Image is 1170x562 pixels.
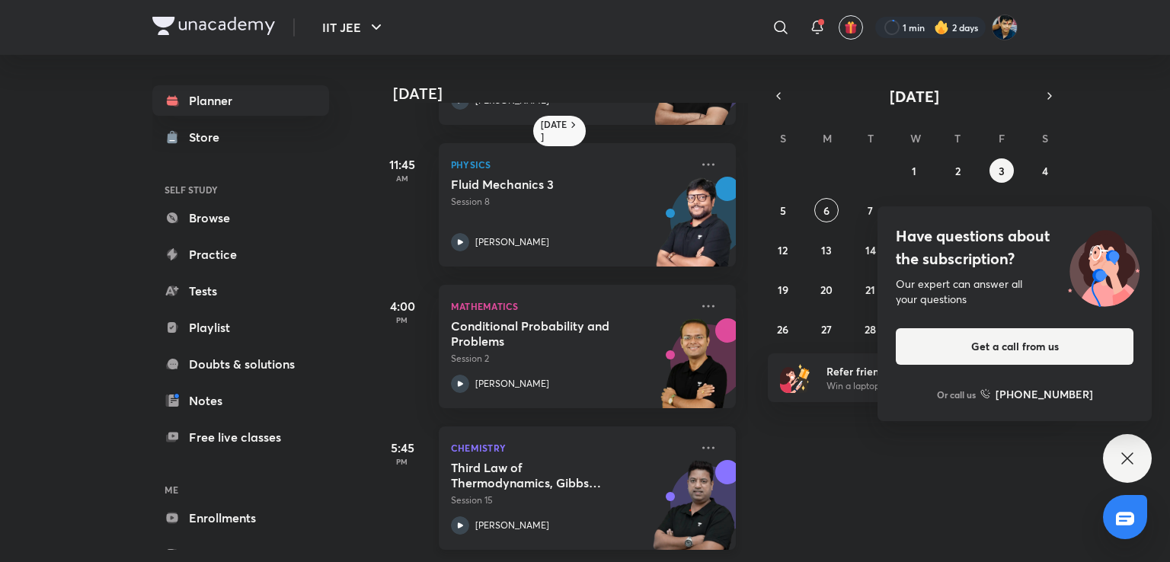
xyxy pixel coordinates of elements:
[771,198,795,222] button: October 5, 2025
[902,158,926,183] button: October 1, 2025
[865,283,875,297] abbr: October 21, 2025
[814,277,839,302] button: October 20, 2025
[954,203,961,218] abbr: October 9, 2025
[1041,203,1050,218] abbr: October 11, 2025
[777,322,788,337] abbr: October 26, 2025
[451,493,690,507] p: Session 15
[652,177,736,282] img: unacademy
[826,379,1014,393] p: Win a laptop, vouchers & more
[820,283,833,297] abbr: October 20, 2025
[189,128,229,146] div: Store
[652,318,736,423] img: unacademy
[823,131,832,145] abbr: Monday
[896,328,1133,365] button: Get a call from us
[1056,225,1152,307] img: ttu_illustration_new.svg
[844,21,858,34] img: avatar
[152,385,329,416] a: Notes
[912,164,916,178] abbr: October 1, 2025
[1042,164,1048,178] abbr: October 4, 2025
[814,238,839,262] button: October 13, 2025
[814,198,839,222] button: October 6, 2025
[910,131,921,145] abbr: Wednesday
[152,276,329,306] a: Tests
[313,12,395,43] button: IIT JEE
[945,158,970,183] button: October 2, 2025
[1033,198,1057,222] button: October 11, 2025
[778,283,788,297] abbr: October 19, 2025
[451,352,690,366] p: Session 2
[475,377,549,391] p: [PERSON_NAME]
[152,503,329,533] a: Enrollments
[996,203,1007,218] abbr: October 10, 2025
[865,322,876,337] abbr: October 28, 2025
[896,276,1133,307] div: Our expert can answer all your questions
[780,362,810,393] img: referral
[945,198,970,222] button: October 9, 2025
[152,17,275,39] a: Company Logo
[826,363,1014,379] h6: Refer friends
[451,177,641,192] h5: Fluid Mechanics 3
[989,198,1014,222] button: October 10, 2025
[152,85,329,116] a: Planner
[152,203,329,233] a: Browse
[451,460,641,490] h5: Third Law of Thermodynamics, Gibbs Function
[999,164,1005,178] abbr: October 3, 2025
[821,322,832,337] abbr: October 27, 2025
[1033,158,1057,183] button: October 4, 2025
[868,203,873,218] abbr: October 7, 2025
[541,119,567,143] h6: [DATE]
[475,519,549,532] p: [PERSON_NAME]
[858,238,883,262] button: October 14, 2025
[937,388,976,401] p: Or call us
[771,277,795,302] button: October 19, 2025
[999,131,1005,145] abbr: Friday
[152,477,329,503] h6: ME
[152,312,329,343] a: Playlist
[992,14,1018,40] img: SHREYANSH GUPTA
[451,439,690,457] p: Chemistry
[814,317,839,341] button: October 27, 2025
[780,203,786,218] abbr: October 5, 2025
[934,20,949,35] img: streak
[372,315,433,324] p: PM
[821,243,832,257] abbr: October 13, 2025
[954,131,961,145] abbr: Thursday
[393,85,751,103] h4: [DATE]
[868,131,874,145] abbr: Tuesday
[372,439,433,457] h5: 5:45
[858,198,883,222] button: October 7, 2025
[858,277,883,302] button: October 21, 2025
[475,235,549,249] p: [PERSON_NAME]
[771,317,795,341] button: October 26, 2025
[911,203,917,218] abbr: October 8, 2025
[780,131,786,145] abbr: Sunday
[451,297,690,315] p: Mathematics
[451,195,690,209] p: Session 8
[890,86,939,107] span: [DATE]
[152,349,329,379] a: Doubts & solutions
[996,386,1093,402] h6: [PHONE_NUMBER]
[789,85,1039,107] button: [DATE]
[372,174,433,183] p: AM
[1042,131,1048,145] abbr: Saturday
[865,243,876,257] abbr: October 14, 2025
[152,422,329,452] a: Free live classes
[839,15,863,40] button: avatar
[989,158,1014,183] button: October 3, 2025
[372,155,433,174] h5: 11:45
[152,17,275,35] img: Company Logo
[778,243,788,257] abbr: October 12, 2025
[771,238,795,262] button: October 12, 2025
[896,225,1133,270] h4: Have questions about the subscription?
[451,318,641,349] h5: Conditional Probability and Problems
[152,122,329,152] a: Store
[980,386,1093,402] a: [PHONE_NUMBER]
[823,203,830,218] abbr: October 6, 2025
[152,239,329,270] a: Practice
[955,164,961,178] abbr: October 2, 2025
[451,155,690,174] p: Physics
[858,317,883,341] button: October 28, 2025
[902,198,926,222] button: October 8, 2025
[372,457,433,466] p: PM
[152,177,329,203] h6: SELF STUDY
